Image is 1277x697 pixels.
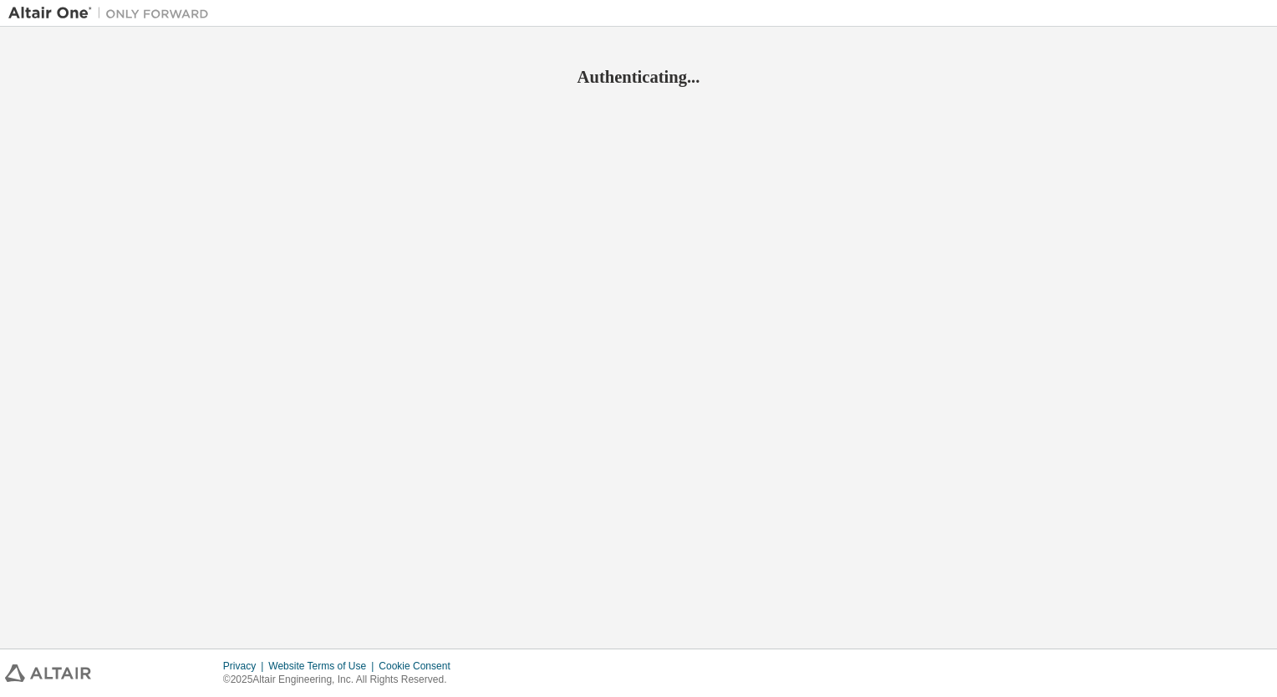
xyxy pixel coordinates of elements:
div: Privacy [223,659,268,673]
p: © 2025 Altair Engineering, Inc. All Rights Reserved. [223,673,460,687]
img: altair_logo.svg [5,664,91,682]
div: Cookie Consent [379,659,460,673]
img: Altair One [8,5,217,22]
div: Website Terms of Use [268,659,379,673]
h2: Authenticating... [8,66,1269,88]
